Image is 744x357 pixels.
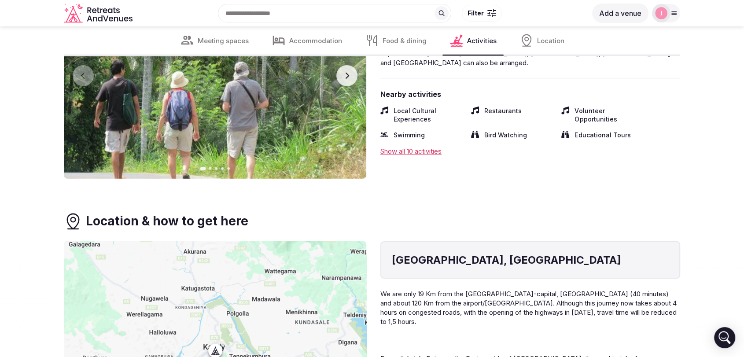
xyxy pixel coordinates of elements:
[380,147,680,156] div: Show all 10 activities
[537,36,564,45] span: Location
[215,167,217,170] button: Go to slide 3
[714,327,735,348] div: Open Intercom Messenger
[462,5,502,22] button: Filter
[209,167,211,170] button: Go to slide 2
[655,7,667,19] img: jen-7867
[227,167,230,170] button: Go to slide 5
[394,131,425,140] span: Swimming
[64,4,134,23] svg: Retreats and Venues company logo
[575,131,630,140] span: Educational Tours
[592,9,648,18] a: Add a venue
[198,36,249,45] span: Meeting spaces
[221,167,224,170] button: Go to slide 4
[392,253,669,268] h4: [GEOGRAPHIC_DATA], [GEOGRAPHIC_DATA]
[380,89,680,99] span: Nearby activities
[86,213,248,230] h3: Location & how to get here
[592,4,648,23] button: Add a venue
[468,9,484,18] span: Filter
[383,36,427,45] span: Food & dining
[484,131,527,140] span: Bird Watching
[64,4,134,23] a: Visit the homepage
[380,290,677,326] span: We are only 19 Km from the [GEOGRAPHIC_DATA]-capital, [GEOGRAPHIC_DATA] (40 minutes) and about 12...
[575,107,645,124] span: Volunteer Opportunities
[484,107,522,124] span: Restaurants
[289,36,342,45] span: Accommodation
[200,167,206,170] button: Go to slide 1
[394,107,464,124] span: Local Cultural Experiences
[467,36,497,45] span: Activities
